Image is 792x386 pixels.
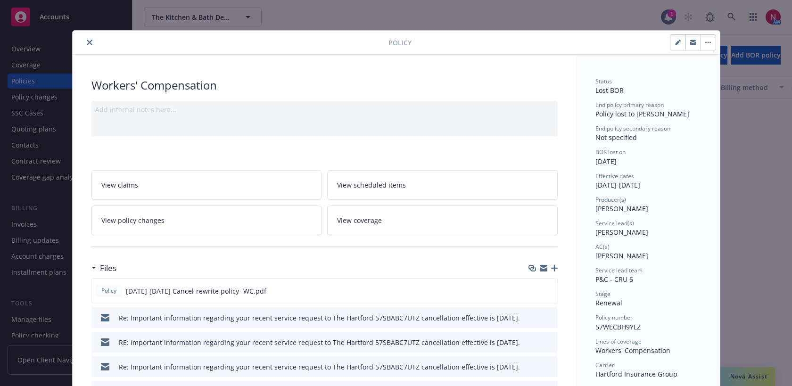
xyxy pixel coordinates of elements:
[545,362,554,372] button: preview file
[91,77,558,93] div: Workers' Compensation
[100,262,116,274] h3: Files
[595,109,689,118] span: Policy lost to [PERSON_NAME]
[595,101,664,109] span: End policy primary reason
[595,86,624,95] span: Lost BOR
[327,205,558,235] a: View coverage
[91,262,116,274] div: Files
[595,361,614,369] span: Carrier
[530,286,537,296] button: download file
[595,266,643,274] span: Service lead team
[595,157,617,166] span: [DATE]
[530,362,538,372] button: download file
[595,313,633,321] span: Policy number
[595,133,637,142] span: Not specified
[327,170,558,200] a: View scheduled items
[119,313,520,323] div: Re: Important information regarding your recent service request to The Hartford 57SBABC7UTZ cance...
[84,37,95,48] button: close
[530,313,538,323] button: download file
[595,243,610,251] span: AC(s)
[595,172,634,180] span: Effective dates
[95,105,554,115] div: Add internal notes here...
[595,251,648,260] span: [PERSON_NAME]
[388,38,412,48] span: Policy
[545,337,554,347] button: preview file
[545,313,554,323] button: preview file
[595,337,642,345] span: Lines of coverage
[595,228,648,237] span: [PERSON_NAME]
[595,124,670,132] span: End policy secondary reason
[595,204,648,213] span: [PERSON_NAME]
[101,215,165,225] span: View policy changes
[595,219,634,227] span: Service lead(s)
[595,290,610,298] span: Stage
[119,362,520,372] div: Re: Important information regarding your recent service request to The Hartford 57SBABC7UTZ cance...
[91,205,322,235] a: View policy changes
[595,370,677,378] span: Hartford Insurance Group
[530,337,538,347] button: download file
[545,286,553,296] button: preview file
[101,180,138,190] span: View claims
[595,298,622,307] span: Renewal
[595,172,701,190] div: [DATE] - [DATE]
[595,77,612,85] span: Status
[595,275,633,284] span: P&C - CRU 6
[595,196,626,204] span: Producer(s)
[595,345,701,355] div: Workers' Compensation
[126,286,266,296] span: [DATE]-[DATE] Cancel-rewrite policy- WC.pdf
[595,148,626,156] span: BOR lost on
[91,170,322,200] a: View claims
[595,322,641,331] span: 57WECBH9YLZ
[337,180,406,190] span: View scheduled items
[99,287,118,295] span: Policy
[119,337,520,347] div: RE: Important information regarding your recent service request to The Hartford 57SBABC7UTZ cance...
[337,215,382,225] span: View coverage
